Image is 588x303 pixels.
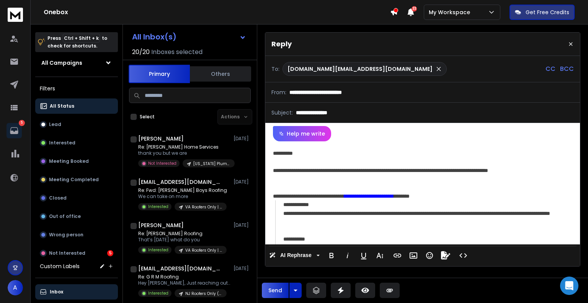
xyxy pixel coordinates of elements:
p: Lead [49,121,61,128]
p: [US_STATE] Plumbing, HVAC - Company Names Optimized [193,161,230,167]
p: BCC [560,64,574,74]
button: AI Rephrase [268,248,321,263]
button: Out of office [35,209,118,224]
p: [DATE] [234,136,251,142]
button: Not Interested5 [35,246,118,261]
button: Emoticons [422,248,437,263]
p: [DOMAIN_NAME][EMAIL_ADDRESS][DOMAIN_NAME] [287,65,433,73]
span: Ctrl + Shift + k [63,34,100,43]
button: Signature [438,248,453,263]
button: Primary [129,65,190,83]
p: CC [546,64,555,74]
p: Re: G R M Roofing [138,274,230,280]
p: [DATE] [234,222,251,228]
p: Wrong person [49,232,83,238]
p: Closed [49,195,67,201]
img: logo [8,8,23,22]
button: Closed [35,190,118,206]
p: Subject: [271,109,293,116]
p: Not Interested [49,250,85,256]
span: 22 [412,6,417,11]
button: Wrong person [35,227,118,242]
button: All Campaigns [35,55,118,70]
p: Interested [148,204,168,210]
button: Code View [456,248,470,263]
button: Help me write [273,126,331,141]
p: Meeting Booked [49,158,89,164]
h1: All Inbox(s) [132,33,176,41]
label: Select [140,114,155,120]
p: [DATE] [234,265,251,272]
button: Bold (Ctrl+B) [324,248,339,263]
button: Italic (Ctrl+I) [340,248,355,263]
p: VA Roofers Only | w/City | Save&Role Only [185,204,222,210]
p: NJ Roofers Only (w/ city or state in place of city) [185,291,222,296]
button: Insert Link (Ctrl+K) [390,248,405,263]
h1: [EMAIL_ADDRESS][DOMAIN_NAME] [138,178,222,186]
p: Re: [PERSON_NAME] Roofing [138,231,227,237]
h1: [EMAIL_ADDRESS][DOMAIN_NAME] [138,265,222,272]
p: thank you but we are [138,150,230,156]
span: 20 / 20 [132,47,150,57]
p: Out of office [49,213,81,219]
button: Get Free Credits [510,5,575,20]
p: Meeting Completed [49,177,99,183]
button: Underline (Ctrl+U) [356,248,371,263]
button: Meeting Booked [35,154,118,169]
h1: Onebox [44,8,390,17]
p: Interested [49,140,75,146]
p: Interested [148,290,168,296]
p: We can take on more [138,193,227,200]
h1: All Campaigns [41,59,82,67]
button: Others [190,66,251,82]
p: VA Roofers Only | w/City | Save&Role Only [185,247,222,253]
button: Insert Image (Ctrl+P) [406,248,421,263]
p: Re: Fwd: [PERSON_NAME] Boys Roofing [138,187,227,193]
p: All Status [50,103,74,109]
button: Interested [35,135,118,151]
button: All Inbox(s) [126,29,252,44]
button: A [8,280,23,295]
h3: Filters [35,83,118,94]
p: Get Free Credits [526,8,569,16]
h3: Custom Labels [40,262,80,270]
div: Open Intercom Messenger [560,277,578,295]
button: Inbox [35,284,118,300]
button: Lead [35,117,118,132]
p: My Workspace [429,8,473,16]
div: 5 [107,250,113,256]
p: Reply [271,39,292,49]
p: That’s [DATE] what do you [138,237,227,243]
h1: [PERSON_NAME] [138,135,184,142]
button: Send [262,283,289,298]
p: Re: [PERSON_NAME] Home Services [138,144,230,150]
button: More Text [372,248,387,263]
p: Not Interested [148,161,176,166]
h1: [PERSON_NAME] [138,221,184,229]
p: Interested [148,247,168,253]
span: AI Rephrase [279,252,313,259]
p: Inbox [50,289,63,295]
h3: Inboxes selected [151,47,203,57]
p: From: [271,88,286,96]
p: 5 [19,120,25,126]
button: Meeting Completed [35,172,118,187]
p: [DATE] [234,179,251,185]
p: To: [271,65,279,73]
button: All Status [35,98,118,114]
p: Hey [PERSON_NAME], Just reaching out to [138,280,230,286]
p: Press to check for shortcuts. [47,34,107,50]
a: 5 [7,123,22,138]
